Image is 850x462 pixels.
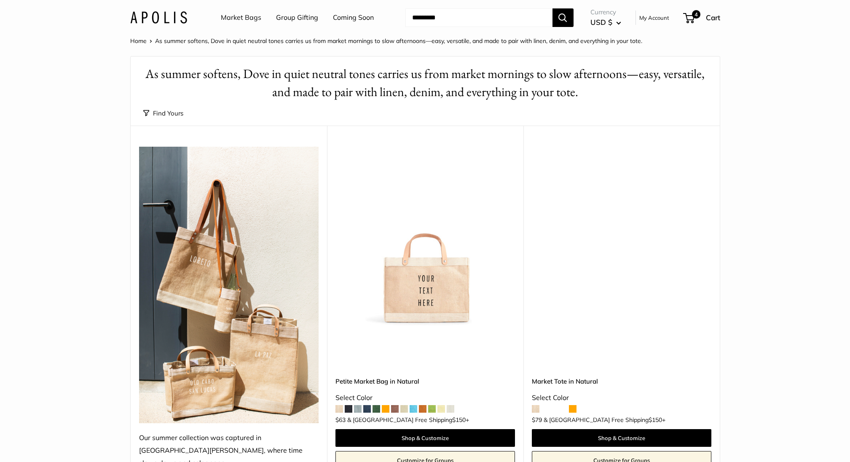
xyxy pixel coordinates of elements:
[347,417,469,423] span: & [GEOGRAPHIC_DATA] Free Shipping +
[221,11,261,24] a: Market Bags
[532,429,711,447] a: Shop & Customize
[544,417,665,423] span: & [GEOGRAPHIC_DATA] Free Shipping +
[590,16,621,29] button: USD $
[130,11,187,24] img: Apolis
[335,416,346,424] span: $63
[405,8,552,27] input: Search...
[276,11,318,24] a: Group Gifting
[335,392,515,404] div: Select Color
[706,13,720,22] span: Cart
[155,37,642,45] span: As summer softens, Dove in quiet neutral tones carries us from market mornings to slow afternoons...
[692,10,700,19] span: 4
[639,13,669,23] a: My Account
[335,429,515,447] a: Shop & Customize
[130,37,147,45] a: Home
[532,376,711,386] a: Market Tote in Natural
[649,416,662,424] span: $150
[139,147,319,423] img: Our summer collection was captured in Todos Santos, where time slows down and color pops.
[532,392,711,404] div: Select Color
[143,65,707,101] h1: As summer softens, Dove in quiet neutral tones carries us from market mornings to slow afternoons...
[335,147,515,326] img: Petite Market Bag in Natural
[590,6,621,18] span: Currency
[333,11,374,24] a: Coming Soon
[552,8,574,27] button: Search
[532,416,542,424] span: $79
[532,147,711,326] a: description_Make it yours with custom printed text.description_The Original Market bag in its 4 n...
[130,35,642,46] nav: Breadcrumb
[684,11,720,24] a: 4 Cart
[335,147,515,326] a: Petite Market Bag in Naturaldescription_Effortless style that elevates every moment
[335,376,515,386] a: Petite Market Bag in Natural
[590,18,612,27] span: USD $
[143,107,183,119] button: Find Yours
[452,416,466,424] span: $150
